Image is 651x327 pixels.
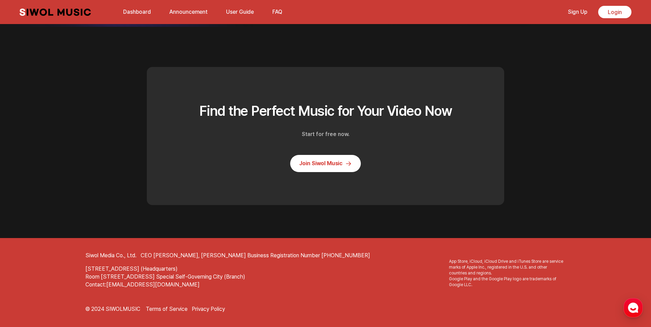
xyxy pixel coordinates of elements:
a: Announcement [165,4,212,19]
h2: Siwol Media Co., Ltd. [85,252,137,260]
p: © 2024 SIWOLMUSIC [85,305,140,313]
p: Business Registration Number [PHONE_NUMBER] [247,252,370,260]
div: CEO [PERSON_NAME], [PERSON_NAME] [85,252,247,260]
a: Dashboard [119,4,155,19]
span: Settings [102,228,118,234]
a: Join Siwol Music [290,155,361,172]
address: [STREET_ADDRESS] (Headquarters) [85,265,566,273]
p: Start for free now. [198,130,453,138]
a: User Guide [222,4,258,19]
h2: Find the Perfect Music for Your Video Now [198,100,453,122]
a: Settings [88,218,132,235]
a: Terms of Service [146,305,188,313]
span: App Store, iCloud, iCloud Drive and iTunes Store are service marks of Apple Inc., registered in t... [449,259,566,288]
a: Home [2,218,45,235]
a: Privacy Policy [192,305,225,313]
a: Sign Up [564,4,591,19]
address: Room [STREET_ADDRESS] Special Self-Governing City (Branch) [85,273,566,281]
button: FAQ [268,4,286,20]
span: Messages [57,228,77,234]
a: Messages [45,218,88,235]
span: Home [17,228,29,234]
a: Login [598,6,631,18]
p: Contact: [EMAIL_ADDRESS][DOMAIN_NAME] [85,281,566,289]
